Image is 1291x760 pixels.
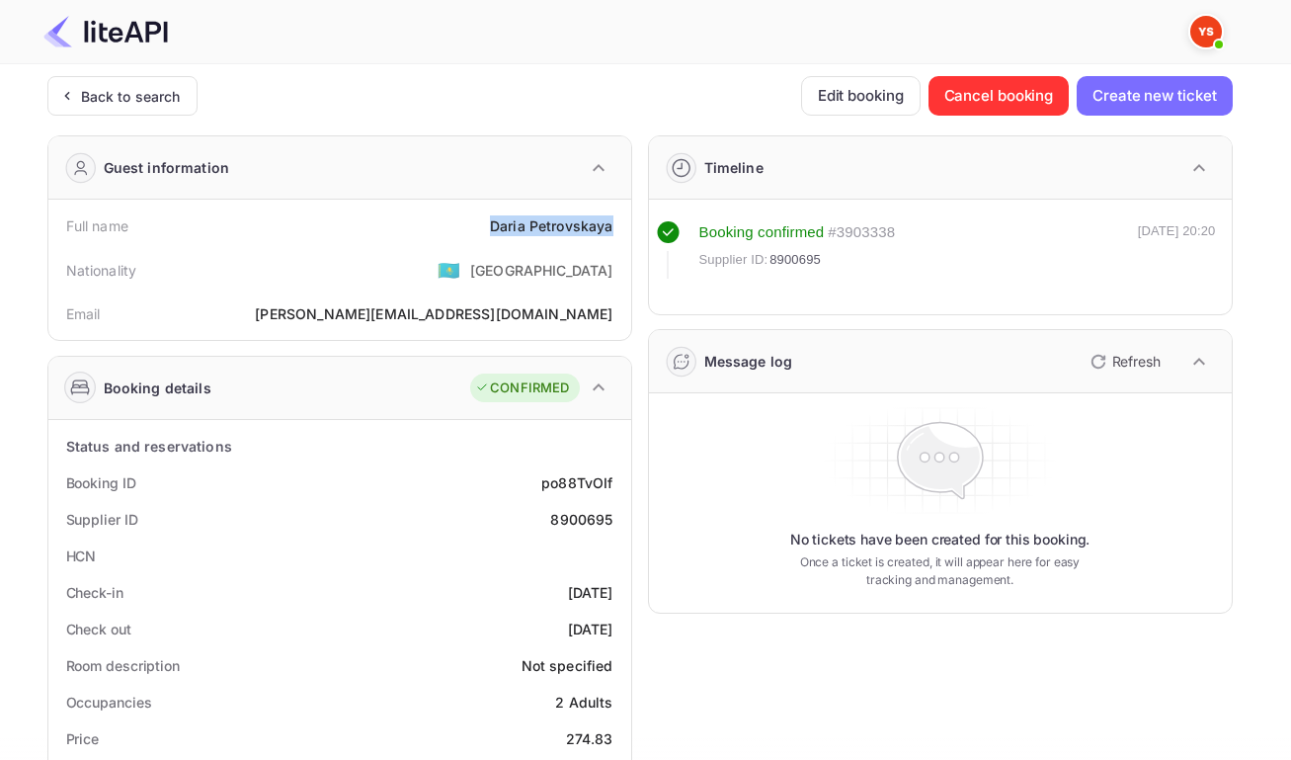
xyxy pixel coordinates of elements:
div: Timeline [704,157,764,178]
div: HCN [66,546,97,566]
div: Email [66,303,101,324]
button: Refresh [1079,346,1169,378]
img: LiteAPI Logo [43,16,168,47]
div: Check out [66,619,131,639]
div: # 3903338 [828,221,895,244]
p: No tickets have been created for this booking. [790,530,1090,549]
div: [DATE] 20:20 [1138,221,1216,279]
div: Message log [704,351,793,372]
div: Booking details [104,378,211,398]
div: [DATE] [568,619,613,639]
div: Back to search [81,86,181,107]
div: [DATE] [568,582,613,603]
div: Booking confirmed [699,221,825,244]
div: Daria Petrovskaya [490,215,613,236]
div: Room description [66,655,180,676]
div: Not specified [522,655,613,676]
div: Supplier ID [66,509,138,530]
span: Supplier ID: [699,250,768,270]
span: United States [438,252,460,288]
div: CONFIRMED [475,379,569,398]
button: Cancel booking [928,76,1070,116]
div: 2 Adults [555,692,612,713]
div: po88TvOIf [541,472,612,493]
div: 8900695 [550,509,612,530]
img: Yandex Support [1190,16,1222,47]
div: Status and reservations [66,436,232,457]
button: Edit booking [801,76,921,116]
span: 8900695 [769,250,821,270]
div: Full name [66,215,128,236]
div: [PERSON_NAME][EMAIL_ADDRESS][DOMAIN_NAME] [255,303,612,324]
div: [GEOGRAPHIC_DATA] [470,260,613,281]
div: 274.83 [566,728,613,749]
div: Guest information [104,157,230,178]
button: Create new ticket [1077,76,1232,116]
div: Booking ID [66,472,136,493]
div: Nationality [66,260,137,281]
p: Refresh [1112,351,1161,372]
div: Price [66,728,100,749]
p: Once a ticket is created, it will appear here for easy tracking and management. [784,553,1096,589]
div: Check-in [66,582,123,603]
div: Occupancies [66,692,152,713]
